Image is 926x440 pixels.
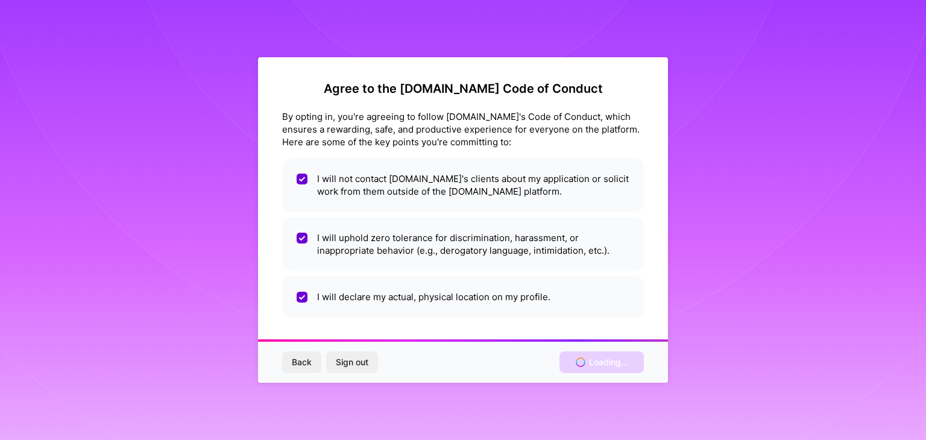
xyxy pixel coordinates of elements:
button: Back [282,351,321,373]
div: By opting in, you're agreeing to follow [DOMAIN_NAME]'s Code of Conduct, which ensures a rewardin... [282,110,644,148]
li: I will declare my actual, physical location on my profile. [282,276,644,318]
span: Back [292,356,312,368]
li: I will not contact [DOMAIN_NAME]'s clients about my application or solicit work from them outside... [282,158,644,212]
span: Sign out [336,356,368,368]
button: Sign out [326,351,378,373]
li: I will uphold zero tolerance for discrimination, harassment, or inappropriate behavior (e.g., der... [282,217,644,271]
h2: Agree to the [DOMAIN_NAME] Code of Conduct [282,81,644,96]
